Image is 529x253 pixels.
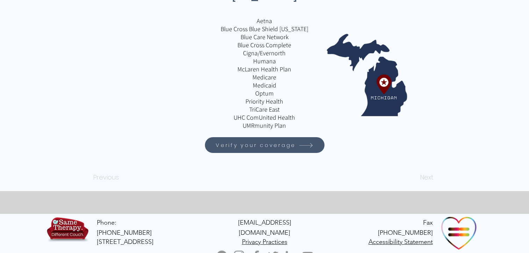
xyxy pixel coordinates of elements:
[183,121,346,129] p: UMRmunity Plan
[369,238,433,246] span: Accessibility Statement
[97,238,153,246] span: [STREET_ADDRESS]
[97,219,152,237] a: Phone: [PHONE_NUMBER]
[242,238,287,246] a: Privacy Practices
[45,216,90,247] img: TBH.US
[183,105,346,113] p: TriCare East
[238,218,291,237] a: [EMAIL_ADDRESS][DOMAIN_NAME]
[183,89,346,97] p: Optum
[183,33,346,41] p: Blue Care Network
[183,57,346,65] p: Humana
[326,33,409,116] img: California
[440,214,478,252] img: Ally Organization
[242,238,287,246] span: Privacy Practices
[93,170,140,184] button: Previous
[183,65,346,73] p: McLaren Health Plan
[183,81,346,89] p: Medicaid
[183,97,346,105] p: Priority Health
[183,17,346,25] p: Aetna
[379,170,434,184] button: Next
[93,173,119,182] span: Previous
[420,173,434,182] span: Next
[183,73,346,81] p: Medicare
[183,41,346,49] p: Blue Cross Complete
[205,137,324,153] a: Verify your coverage
[183,113,346,121] p: UHC ComUnited Health
[216,141,296,149] span: Verify your coverage
[183,49,346,57] p: Cigna/Evernorth
[183,25,346,33] p: Blue Cross Blue Shield [US_STATE]
[369,238,433,246] a: Accessibility Statement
